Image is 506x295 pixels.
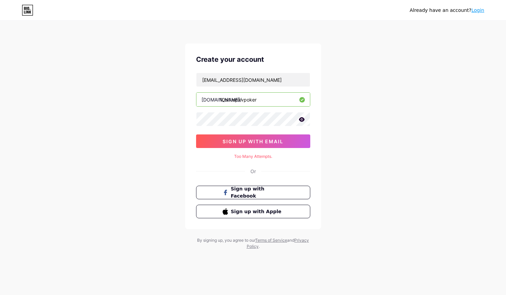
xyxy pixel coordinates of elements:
[195,237,311,250] div: By signing up, you agree to our and .
[196,73,310,87] input: Email
[471,7,484,13] a: Login
[196,93,310,106] input: username
[231,208,283,215] span: Sign up with Apple
[196,134,310,148] button: sign up with email
[196,205,310,218] button: Sign up with Apple
[202,96,242,103] div: [DOMAIN_NAME]/
[255,238,287,243] a: Terms of Service
[196,186,310,199] button: Sign up with Facebook
[196,153,310,160] div: Too Many Attempts.
[223,139,283,144] span: sign up with email
[231,185,283,200] span: Sign up with Facebook
[410,7,484,14] div: Already have an account?
[196,54,310,64] div: Create your account
[250,168,256,175] div: Or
